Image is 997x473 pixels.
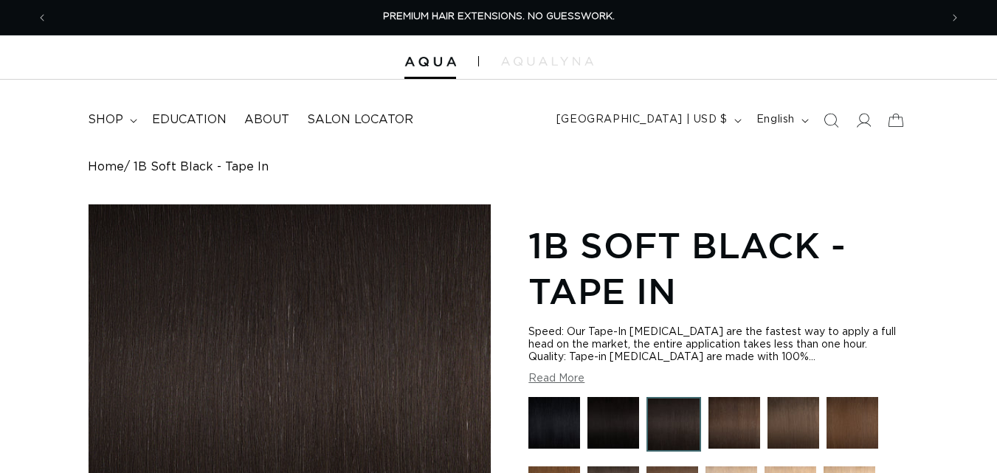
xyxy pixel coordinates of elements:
span: English [756,112,795,128]
button: Read More [528,373,584,385]
a: Salon Locator [298,103,422,137]
a: 2 Dark Brown - Tape In [708,397,760,459]
span: Salon Locator [307,112,413,128]
a: Home [88,160,124,174]
img: 2 Dark Brown - Tape In [708,397,760,449]
span: [GEOGRAPHIC_DATA] | USD $ [556,112,728,128]
span: PREMIUM HAIR EXTENSIONS. NO GUESSWORK. [383,12,615,21]
a: 1B Soft Black - Tape In [646,397,701,459]
a: 1 Black - Tape In [528,397,580,459]
nav: breadcrumbs [88,160,909,174]
button: English [748,106,815,134]
img: 1N Natural Black - Tape In [587,397,639,449]
span: Education [152,112,227,128]
a: 4AB Medium Ash Brown - Hand Tied Weft [767,397,819,459]
summary: Search [815,104,847,137]
img: 4 Medium Brown - Tape In [827,397,878,449]
a: 1N Natural Black - Tape In [587,397,639,459]
img: aqualyna.com [501,57,593,66]
a: Education [143,103,235,137]
img: 4AB Medium Ash Brown - Hand Tied Weft [767,397,819,449]
div: Speed: Our Tape-In [MEDICAL_DATA] are the fastest way to apply a full head on the market, the ent... [528,326,909,364]
span: About [244,112,289,128]
h1: 1B Soft Black - Tape In [528,222,909,314]
span: shop [88,112,123,128]
img: Aqua Hair Extensions [404,57,456,67]
button: Previous announcement [26,4,58,32]
a: About [235,103,298,137]
img: 1B Soft Black - Tape In [646,397,701,452]
summary: shop [79,103,143,137]
a: 4 Medium Brown - Tape In [827,397,878,459]
span: 1B Soft Black - Tape In [134,160,269,174]
button: Next announcement [939,4,971,32]
button: [GEOGRAPHIC_DATA] | USD $ [548,106,748,134]
img: 1 Black - Tape In [528,397,580,449]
